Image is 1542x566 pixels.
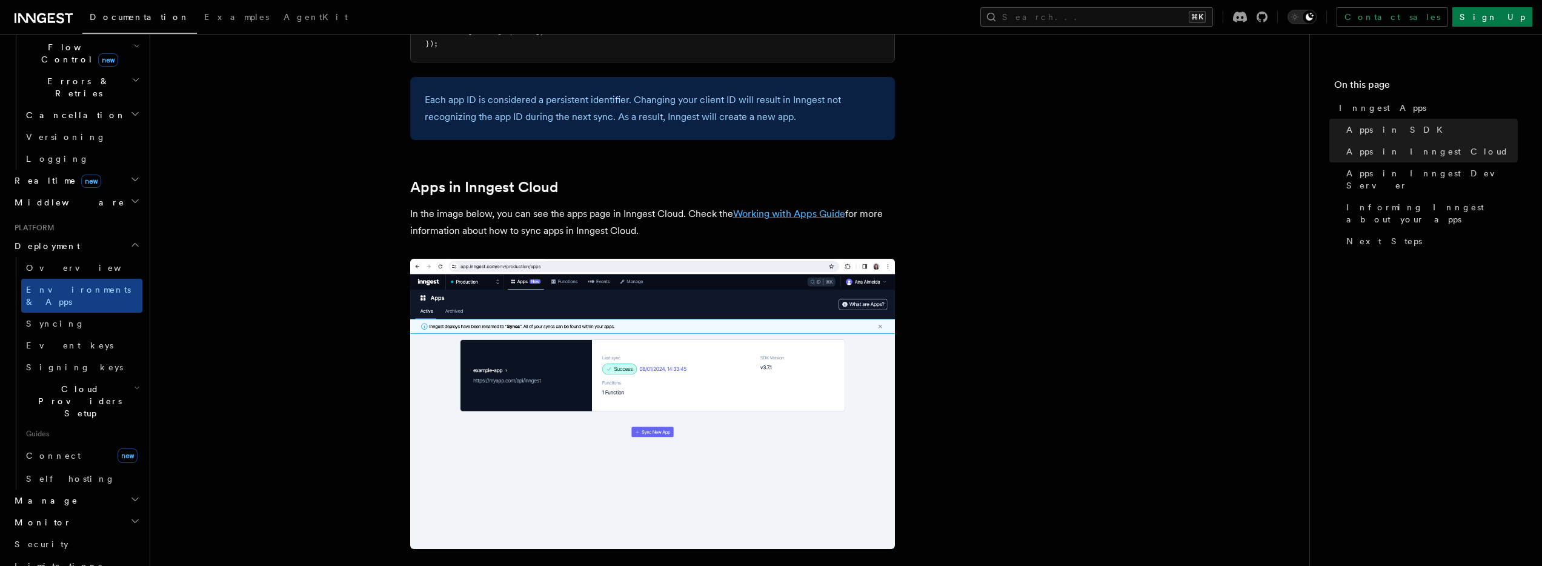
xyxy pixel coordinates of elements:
[425,39,438,48] span: });
[10,191,142,213] button: Middleware
[1341,162,1518,196] a: Apps in Inngest Dev Server
[21,75,131,99] span: Errors & Retries
[10,257,142,490] div: Deployment
[197,4,276,33] a: Examples
[1334,97,1518,119] a: Inngest Apps
[1452,7,1532,27] a: Sign Up
[81,175,101,188] span: new
[26,263,151,273] span: Overview
[410,179,558,196] a: Apps in Inngest Cloud
[15,539,68,549] span: Security
[26,132,106,142] span: Versioning
[26,154,89,164] span: Logging
[10,533,142,555] a: Security
[118,448,138,463] span: new
[26,474,115,484] span: Self hosting
[10,170,142,191] button: Realtimenew
[1346,124,1450,136] span: Apps in SDK
[1288,10,1317,24] button: Toggle dark mode
[10,223,55,233] span: Platform
[10,196,125,208] span: Middleware
[21,41,133,65] span: Flow Control
[410,205,895,239] p: In the image below, you can see the apps page in Inngest Cloud. Check the for more information ab...
[1346,167,1518,191] span: Apps in Inngest Dev Server
[10,240,80,252] span: Deployment
[1341,196,1518,230] a: Informing Inngest about your apps
[21,444,142,468] a: Connectnew
[1334,78,1518,97] h4: On this page
[26,285,131,307] span: Environments & Apps
[1339,102,1426,114] span: Inngest Apps
[10,235,142,257] button: Deployment
[204,12,269,22] span: Examples
[276,4,355,33] a: AgentKit
[90,12,190,22] span: Documentation
[21,36,142,70] button: Flow Controlnew
[21,313,142,335] a: Syncing
[21,378,142,424] button: Cloud Providers Setup
[980,7,1213,27] button: Search...⌘K
[21,148,142,170] a: Logging
[21,356,142,378] a: Signing keys
[10,516,71,528] span: Monitor
[21,257,142,279] a: Overview
[21,335,142,356] a: Event keys
[10,494,78,507] span: Manage
[26,341,113,350] span: Event keys
[21,424,142,444] span: Guides
[21,383,134,419] span: Cloud Providers Setup
[26,319,85,328] span: Syncing
[82,4,197,34] a: Documentation
[410,259,895,549] img: Inngest Cloud screen with apps
[1337,7,1447,27] a: Contact sales
[1341,230,1518,252] a: Next Steps
[1346,201,1518,225] span: Informing Inngest about your apps
[10,490,142,511] button: Manage
[1341,141,1518,162] a: Apps in Inngest Cloud
[10,511,142,533] button: Monitor
[284,12,348,22] span: AgentKit
[21,279,142,313] a: Environments & Apps
[733,208,845,219] a: Working with Apps Guide
[26,362,123,372] span: Signing keys
[21,70,142,104] button: Errors & Retries
[21,468,142,490] a: Self hosting
[21,104,142,126] button: Cancellation
[1189,11,1206,23] kbd: ⌘K
[26,451,81,461] span: Connect
[21,109,126,121] span: Cancellation
[10,175,101,187] span: Realtime
[21,126,142,148] a: Versioning
[1341,119,1518,141] a: Apps in SDK
[1346,145,1509,158] span: Apps in Inngest Cloud
[1346,235,1422,247] span: Next Steps
[98,53,118,67] span: new
[425,92,880,125] p: Each app ID is considered a persistent identifier. Changing your client ID will result in Inngest...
